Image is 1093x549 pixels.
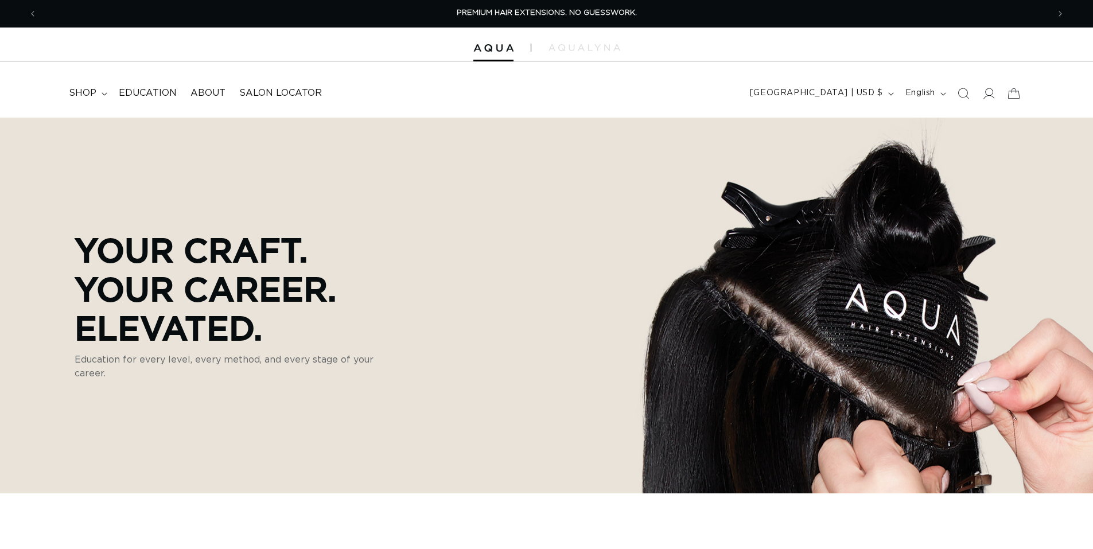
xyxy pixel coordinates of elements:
summary: Search [951,81,976,106]
span: About [190,87,225,99]
p: Education for every level, every method, and every stage of your career. [75,353,402,380]
span: Education [119,87,177,99]
p: Your Craft. Your Career. Elevated. [75,230,402,347]
button: Next announcement [1048,3,1073,25]
span: English [905,87,935,99]
a: Salon Locator [232,80,329,106]
span: shop [69,87,96,99]
img: Aqua Hair Extensions [473,44,514,52]
a: About [184,80,232,106]
span: Salon Locator [239,87,322,99]
button: [GEOGRAPHIC_DATA] | USD $ [743,83,898,104]
summary: shop [62,80,112,106]
button: English [898,83,951,104]
span: [GEOGRAPHIC_DATA] | USD $ [750,87,883,99]
img: aqualyna.com [549,44,620,51]
span: PREMIUM HAIR EXTENSIONS. NO GUESSWORK. [457,9,637,17]
a: Education [112,80,184,106]
button: Previous announcement [20,3,45,25]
